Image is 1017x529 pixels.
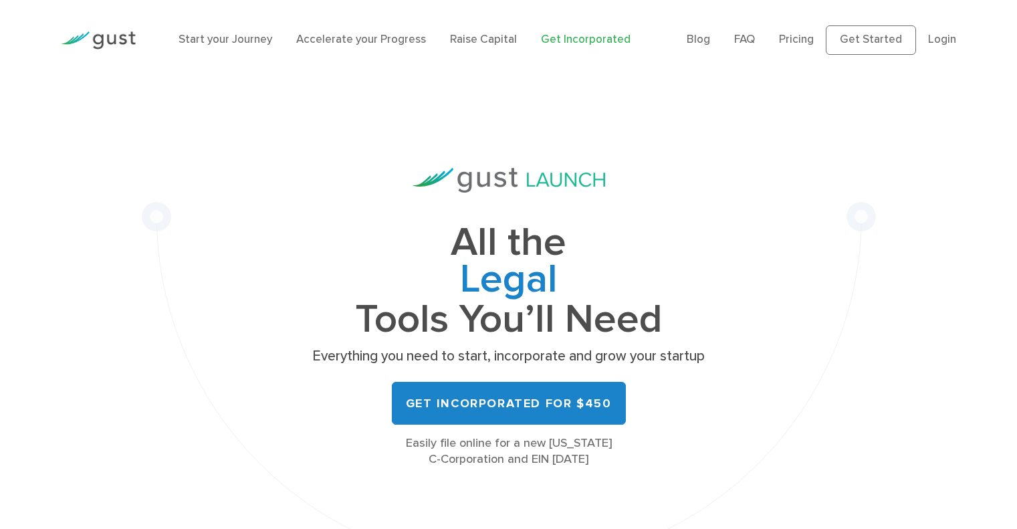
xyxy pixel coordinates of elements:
a: Accelerate your Progress [296,33,426,46]
a: Blog [687,33,710,46]
span: Fundraising [308,261,709,302]
a: Get Started [826,25,916,55]
img: Gust Launch Logo [413,168,605,193]
p: Everything you need to start, incorporate and grow your startup [308,347,709,366]
a: Login [928,33,956,46]
a: Get Incorporated for $450 [392,382,626,425]
div: Easily file online for a new [US_STATE] C-Corporation and EIN [DATE] [308,435,709,467]
a: FAQ [734,33,755,46]
a: Pricing [779,33,814,46]
a: Get Incorporated [541,33,631,46]
img: Gust Logo [61,31,136,49]
h1: All the Tools You’ll Need [308,225,709,338]
a: Start your Journey [179,33,272,46]
a: Raise Capital [450,33,517,46]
